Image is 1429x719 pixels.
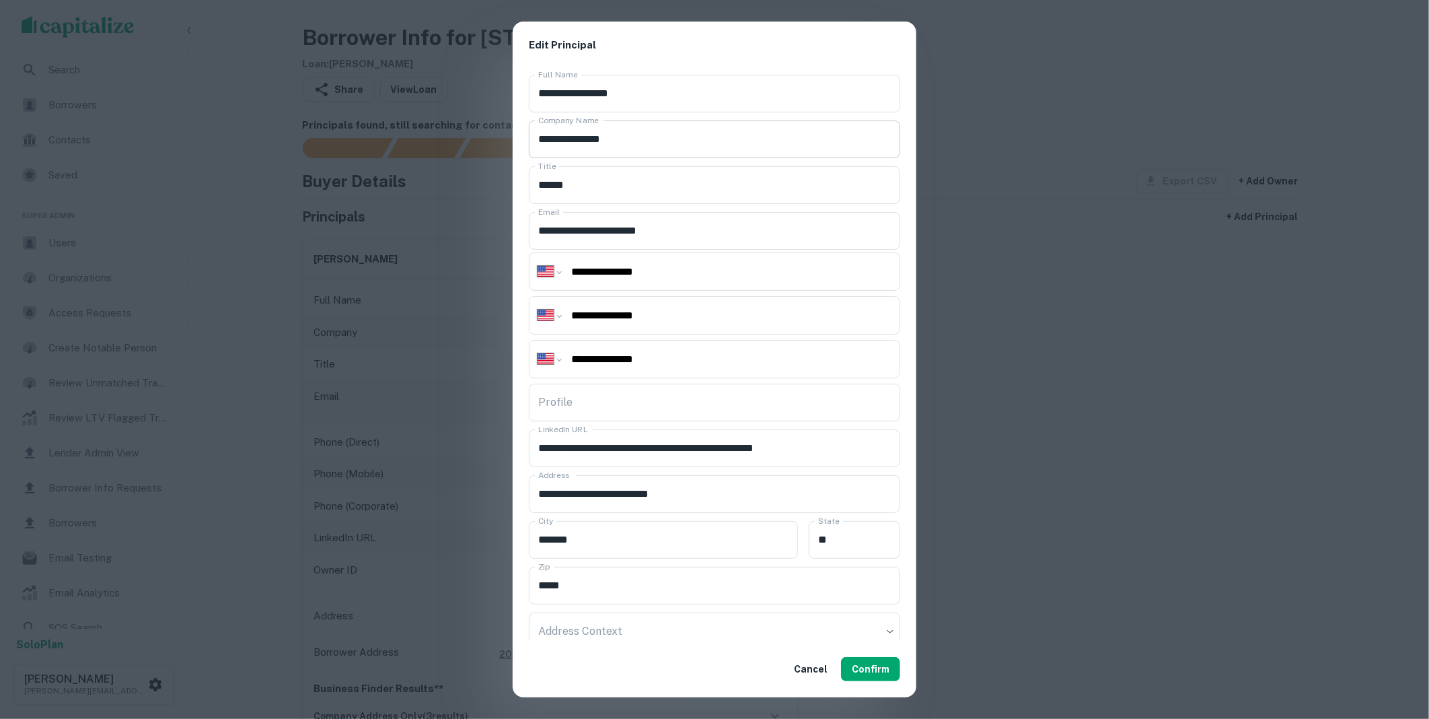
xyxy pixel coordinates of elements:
label: Zip [538,561,550,572]
label: State [818,515,840,526]
h2: Edit Principal [513,22,916,69]
label: Full Name [538,69,578,80]
label: LinkedIn URL [538,423,588,435]
label: Email [538,206,560,217]
button: Confirm [841,657,900,681]
div: ​ [529,613,900,650]
button: Cancel [789,657,833,681]
label: Title [538,160,556,172]
label: City [538,515,554,526]
label: Company Name [538,114,599,126]
label: Address [538,469,569,481]
iframe: Chat Widget [1362,611,1429,676]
